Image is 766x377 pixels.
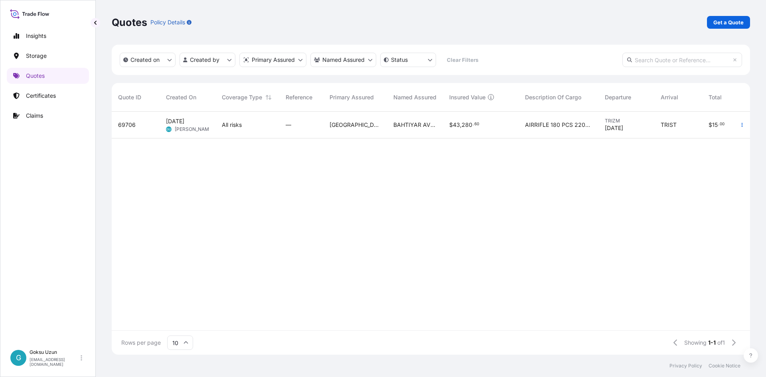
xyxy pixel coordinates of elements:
button: distributor Filter options [239,53,306,67]
span: [DATE] [605,124,623,132]
span: Named Assured [393,93,436,101]
span: [DATE] [166,117,184,125]
span: All risks [222,121,242,129]
p: Storage [26,52,47,60]
p: Certificates [26,92,56,100]
a: Quotes [7,68,89,84]
span: TRIZM [605,118,648,124]
p: Clear Filters [447,56,478,64]
span: of 1 [717,339,725,347]
p: Policy Details [150,18,185,26]
p: Get a Quote [713,18,744,26]
p: Created by [190,56,219,64]
span: 69706 [118,121,136,129]
a: Privacy Policy [669,363,702,369]
span: G [16,354,21,362]
p: Quotes [26,72,45,80]
span: Departure [605,93,631,101]
p: Goksu Uzun [30,349,79,355]
a: Storage [7,48,89,64]
a: Get a Quote [707,16,750,29]
button: certificateStatus Filter options [380,53,436,67]
span: . [473,123,474,126]
span: Rows per page [121,339,161,347]
p: Primary Assured [252,56,295,64]
span: 43 [453,122,460,128]
span: Total [709,93,722,101]
span: TRIST [661,121,677,129]
button: createdOn Filter options [120,53,176,67]
span: 1-1 [708,339,716,347]
p: Insights [26,32,46,40]
span: Primary Assured [330,93,374,101]
button: Clear Filters [440,53,485,66]
a: Certificates [7,88,89,104]
span: Insured Value [449,93,486,101]
button: cargoOwner Filter options [310,53,376,67]
button: Sort [264,93,273,102]
span: Showing [684,339,707,347]
p: Status [391,56,408,64]
span: [GEOGRAPHIC_DATA] [330,121,381,129]
p: Named Assured [322,56,365,64]
span: [PERSON_NAME] [175,126,213,132]
p: [EMAIL_ADDRESS][DOMAIN_NAME] [30,357,79,367]
span: BAHTIYAR AV MALZ. PAZ.LTD.STI. [393,121,436,129]
span: $ [709,122,712,128]
input: Search Quote or Reference... [622,53,742,67]
p: Created on [130,56,160,64]
span: Description Of Cargo [525,93,581,101]
span: — [286,121,291,129]
span: Coverage Type [222,93,262,101]
span: Quote ID [118,93,141,101]
p: Quotes [112,16,147,29]
a: Cookie Notice [709,363,740,369]
span: Arrival [661,93,678,101]
span: GU [166,125,171,133]
span: Reference [286,93,312,101]
span: , [460,122,462,128]
button: createdBy Filter options [180,53,235,67]
span: 00 [720,123,725,126]
a: Claims [7,108,89,124]
a: Insights [7,28,89,44]
p: Claims [26,112,43,120]
span: 60 [474,123,479,126]
span: AIRRIFLE 180 PCS 2203 KG INSURANCE PREMIUM 90 USD(TAX INCLUDED) [525,121,592,129]
span: . [718,123,719,126]
span: Created On [166,93,196,101]
span: 280 [462,122,472,128]
span: $ [449,122,453,128]
span: 15 [712,122,718,128]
